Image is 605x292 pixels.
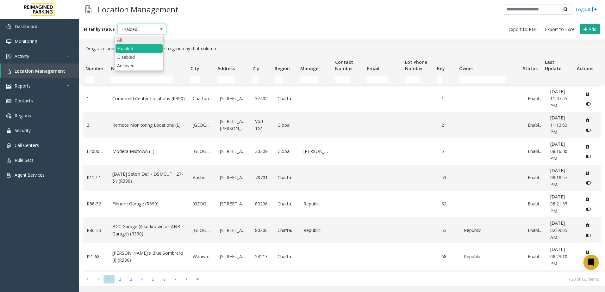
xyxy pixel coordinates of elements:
td: Last Update Filter [542,74,574,85]
td: Email Filter [364,74,402,85]
a: 78701 [255,174,270,181]
th: Actions [574,55,596,74]
a: Chattanooga [278,227,296,234]
li: All [115,36,163,44]
span: Go to the next page [181,275,192,283]
span: [DATE] 11:47:55 PM [550,88,567,109]
img: 'icon' [6,54,11,59]
span: Rule Sets [15,157,34,163]
a: 68 [441,253,456,260]
a: 1 [441,95,456,102]
input: Lot Phone Number Filter [405,76,420,83]
a: Location Management [1,64,79,78]
a: [STREET_ADDRESS] [220,227,248,234]
a: Chattanooga [278,253,296,260]
span: Dashboard [15,23,37,29]
span: Export to Excel [545,26,576,33]
a: V6B 1G1 [255,118,270,132]
a: 37402 [255,95,270,102]
a: [DATE] 11:47:55 PM [550,88,575,109]
td: Key Filter [434,74,456,85]
span: Number [85,65,103,71]
span: Name [111,65,124,71]
a: 2 [87,122,105,129]
span: Email [367,65,379,71]
button: Delete [583,168,593,178]
input: Name Filter [111,76,173,83]
span: Location Management [15,68,65,74]
span: Activity [15,53,29,59]
span: Page 4 [137,275,148,283]
button: Disable [583,204,594,214]
span: Go to the last page [192,275,203,283]
span: Go to the next page [182,277,191,282]
span: Go to the last page [193,277,202,282]
button: Export to Excel [542,25,578,34]
a: [STREET_ADDRESS][PERSON_NAME] [220,118,248,132]
span: [DATE] 11:13:53 PM [550,115,567,135]
button: Disable [583,178,594,188]
span: Page 5 [148,275,159,283]
li: Enabled [115,44,163,53]
a: Enabled [528,227,543,234]
span: Owner [459,65,473,71]
a: [DATE] 08:18:57 PM [550,167,575,188]
button: Disable [583,257,594,267]
td: Contact Number Filter [333,74,364,85]
img: 'icon' [6,84,11,89]
a: Republic [303,227,331,234]
a: 52 [441,200,456,207]
a: [DATE] Seton Dell - DSMCUT 127-51 (R390) [112,171,185,185]
button: Delete [583,115,593,125]
td: Region Filter [272,74,297,85]
input: Owner Filter [459,76,506,83]
button: Disable [583,99,594,109]
span: Monitoring [15,38,37,44]
a: Enabled [528,174,543,181]
span: Zip [253,65,259,71]
button: Add [580,24,600,34]
td: Address Filter [215,74,250,85]
span: City [190,65,199,71]
div: Drag a column header and drop it here to group by that column [83,43,601,55]
input: Region Filter [275,76,283,83]
img: 'icon' [6,173,11,178]
a: Modera Midtown (L) [112,148,185,155]
a: 51 [441,174,456,181]
button: Delete [583,142,593,152]
a: [DATE] 11:13:53 PM [550,114,575,136]
span: Agent Services [15,172,45,178]
a: 53213 [255,253,270,260]
a: [STREET_ADDRESS] [220,148,248,155]
li: Archived [115,61,163,70]
a: [STREET_ADDRESS] [220,253,248,260]
a: [STREET_ADDRESS] [220,200,248,207]
button: Delete [583,194,593,204]
a: [GEOGRAPHIC_DATA] [193,122,212,129]
span: Last Update [545,59,561,71]
span: Manager [300,65,320,71]
a: [DATE] 08:23:10 PM [550,246,575,267]
a: Chattanooga [193,95,212,102]
span: Add [589,26,596,32]
a: [DATE] 08:21:35 PM [550,193,575,215]
kendo-pager-info: 1 - 20 of 127 items [207,277,599,282]
button: Delete [583,89,593,99]
span: Page 7 [170,275,181,283]
input: City Filter [190,76,200,83]
a: BCC Garage (Also known as ANB Garage) (R390) [112,223,185,237]
a: [DATE] 08:16:40 PM [550,141,575,162]
a: 2 [441,122,456,129]
a: 5 [441,148,456,155]
button: Delete [583,246,593,257]
a: Enabled [528,200,543,207]
td: Number Filter [83,74,108,85]
span: Reports [15,83,31,89]
span: Lot Phone Number [405,59,427,71]
span: Enabled [118,24,156,34]
span: [DATE] 08:16:40 PM [550,141,567,161]
td: City Filter [188,74,215,85]
span: Call Centers [15,142,39,148]
td: Actions Filter [574,74,596,85]
a: Enabled [528,148,543,155]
